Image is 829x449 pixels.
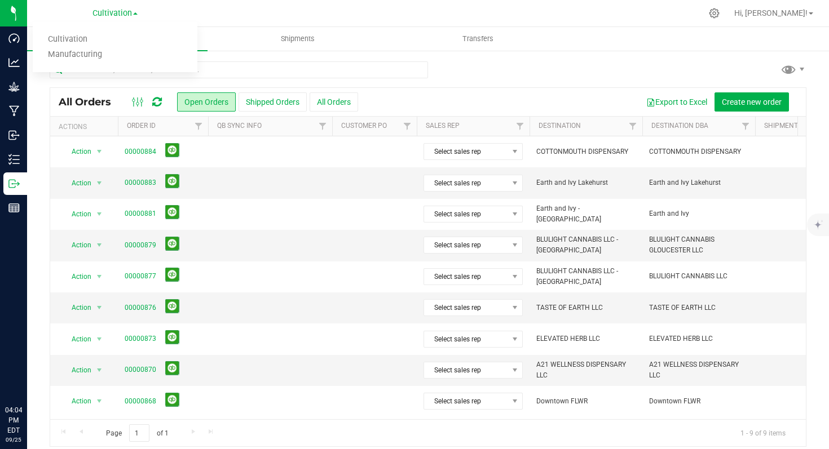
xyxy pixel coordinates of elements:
span: ELEVATED HERB LLC [536,334,636,344]
p: 04:04 PM EDT [5,405,22,435]
a: Destination [539,122,581,130]
a: Customer PO [341,122,387,130]
a: 00000877 [125,271,156,282]
span: Earth and Ivy Lakehurst [536,177,636,188]
span: Action [61,393,92,409]
button: Export to Excel [639,92,715,112]
span: Cultivation [92,8,132,18]
input: 1 [129,424,149,442]
a: 00000879 [125,240,156,251]
span: BLULIGHT CANNABIS LLC - [GEOGRAPHIC_DATA] [536,266,636,287]
inline-svg: Dashboard [8,33,20,44]
span: select [92,393,107,409]
span: A21 WELLNESS DISPENSARY LLC [649,359,748,381]
input: Search Order ID, Destination, Customer PO... [50,61,428,78]
span: Select sales rep [424,393,508,409]
span: Earth and Ivy - [GEOGRAPHIC_DATA] [536,203,636,225]
inline-svg: Inventory [8,154,20,165]
inline-svg: Manufacturing [8,105,20,117]
span: COTTONMOUTH DISPENSARY [649,146,748,157]
span: Select sales rep [424,300,508,315]
a: Filter [624,117,642,136]
p: 09/25 [5,435,22,444]
inline-svg: Grow [8,81,20,92]
span: select [92,300,107,315]
a: 00000884 [125,146,156,157]
a: Filter [511,117,530,136]
a: 00000868 [125,396,156,407]
a: Shipment [764,122,798,130]
a: 00000876 [125,303,156,313]
span: Action [61,300,92,315]
span: Earth and Ivy Lakehurst [649,177,748,188]
span: BLULIGHT CANNABIS LLC - [GEOGRAPHIC_DATA] [536,234,636,256]
span: Select sales rep [424,175,508,191]
a: 00000870 [125,364,156,375]
a: Shipments [208,27,388,51]
span: select [92,269,107,284]
span: select [92,175,107,191]
button: Create new order [715,92,789,112]
a: Sales Rep [426,122,460,130]
a: Transfers [388,27,568,51]
span: Hi, [PERSON_NAME]! [734,8,808,17]
div: Actions [59,123,113,131]
a: Filter [189,117,208,136]
span: Select sales rep [424,362,508,378]
a: Order ID [127,122,156,130]
span: Select sales rep [424,237,508,253]
span: Action [61,237,92,253]
a: Filter [737,117,755,136]
button: All Orders [310,92,358,112]
span: Downtown FLWR [649,396,748,407]
inline-svg: Reports [8,202,20,214]
a: 00000881 [125,208,156,219]
a: Cultivation [33,32,197,47]
span: select [92,206,107,222]
span: select [92,362,107,378]
inline-svg: Outbound [8,178,20,189]
a: Orders [27,27,208,51]
a: Filter [398,117,417,136]
span: Earth and Ivy [649,208,748,219]
a: QB Sync Info [217,122,262,130]
span: Downtown FLWR [536,396,636,407]
a: 00000873 [125,334,156,344]
span: All Orders [59,96,122,108]
span: 1 - 9 of 9 items [731,424,795,441]
span: BLULIGHT CANNABIS GLOUCESTER LLC [649,234,748,256]
iframe: Resource center [11,359,45,393]
span: TASTE OF EARTH LLC [536,303,636,313]
span: Select sales rep [424,269,508,284]
inline-svg: Inbound [8,130,20,141]
span: Action [61,362,92,378]
button: Open Orders [177,92,236,112]
div: Manage settings [707,8,721,19]
a: Manufacturing [33,47,197,63]
span: select [92,331,107,347]
span: COTTONMOUTH DISPENSARY [536,146,636,157]
inline-svg: Analytics [8,57,20,68]
span: Action [61,206,92,222]
span: Select sales rep [424,144,508,159]
span: select [92,237,107,253]
a: 00000883 [125,177,156,188]
span: Select sales rep [424,206,508,222]
span: TASTE OF EARTH LLC [649,303,748,313]
span: Action [61,269,92,284]
button: Shipped Orders [239,92,307,112]
span: Create new order [722,97,782,106]
span: BLULIGHT CANNABIS LLC [649,271,748,282]
span: Transfers [447,34,509,44]
span: A21 WELLNESS DISPENSARY LLC [536,359,636,381]
span: Action [61,144,92,159]
span: Action [61,331,92,347]
span: Action [61,175,92,191]
span: Select sales rep [424,331,508,347]
span: select [92,144,107,159]
span: Shipments [266,34,330,44]
a: Filter [314,117,332,136]
span: ELEVATED HERB LLC [649,334,748,344]
a: Destination DBA [651,122,708,130]
span: Page of 1 [96,424,178,442]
